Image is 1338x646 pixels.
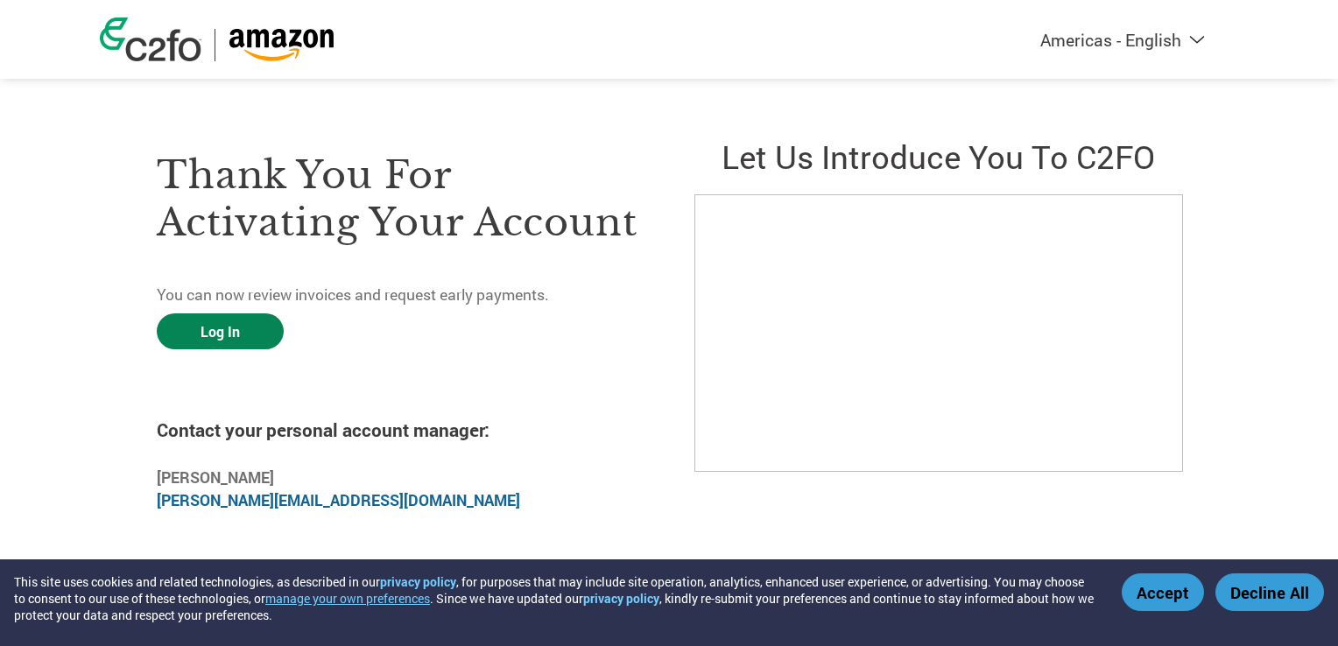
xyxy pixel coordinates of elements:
p: You can now review invoices and request early payments. [157,284,644,306]
h3: Thank you for activating your account [157,151,644,246]
img: Amazon [229,29,334,61]
button: Accept [1122,573,1204,611]
button: manage your own preferences [265,590,430,607]
button: Decline All [1215,573,1324,611]
h4: Contact your personal account manager: [157,418,644,442]
iframe: C2FO Introduction Video [694,194,1183,472]
a: Log In [157,313,284,349]
div: This site uses cookies and related technologies, as described in our , for purposes that may incl... [14,573,1096,623]
a: privacy policy [583,590,659,607]
a: privacy policy [380,573,456,590]
h2: Let us introduce you to C2FO [694,135,1181,178]
a: [PERSON_NAME][EMAIL_ADDRESS][DOMAIN_NAME] [157,490,520,510]
b: [PERSON_NAME] [157,467,274,488]
img: c2fo logo [100,18,201,61]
